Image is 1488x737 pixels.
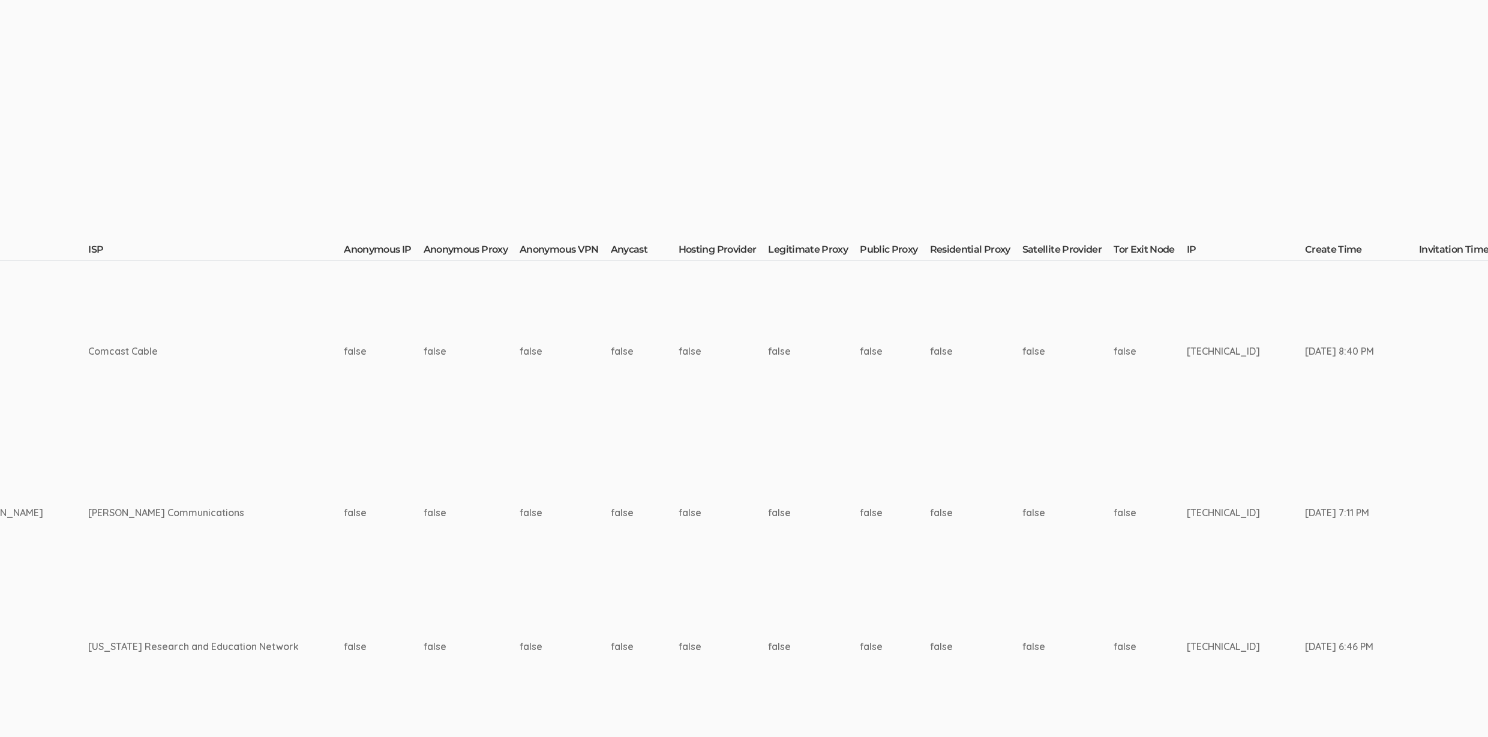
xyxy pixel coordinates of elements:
[679,243,769,260] th: Hosting Provider
[860,260,929,442] td: false
[679,583,769,711] td: false
[1305,640,1374,654] div: [DATE] 6:46 PM
[1114,260,1187,442] td: false
[520,583,611,711] td: false
[424,583,520,711] td: false
[1022,583,1114,711] td: false
[679,442,769,583] td: false
[1114,583,1187,711] td: false
[1187,260,1305,442] td: [TECHNICAL_ID]
[424,260,520,442] td: false
[344,260,423,442] td: false
[520,260,611,442] td: false
[1305,506,1374,520] div: [DATE] 7:11 PM
[768,442,860,583] td: false
[930,442,1022,583] td: false
[611,583,679,711] td: false
[1187,243,1305,260] th: IP
[611,442,679,583] td: false
[860,243,929,260] th: Public Proxy
[1022,243,1114,260] th: Satellite Provider
[88,583,344,711] td: [US_STATE] Research and Education Network
[1428,679,1488,737] iframe: Chat Widget
[1187,442,1305,583] td: [TECHNICAL_ID]
[88,243,344,260] th: ISP
[611,260,679,442] td: false
[930,243,1022,260] th: Residential Proxy
[88,442,344,583] td: [PERSON_NAME] Communications
[930,260,1022,442] td: false
[520,442,611,583] td: false
[860,442,929,583] td: false
[344,442,423,583] td: false
[930,583,1022,711] td: false
[520,243,611,260] th: Anonymous VPN
[768,243,860,260] th: Legitimate Proxy
[1022,260,1114,442] td: false
[1114,243,1187,260] th: Tor Exit Node
[768,583,860,711] td: false
[1305,344,1374,358] div: [DATE] 8:40 PM
[768,260,860,442] td: false
[424,442,520,583] td: false
[1022,442,1114,583] td: false
[1305,243,1419,260] th: Create Time
[860,583,929,711] td: false
[424,243,520,260] th: Anonymous Proxy
[344,243,423,260] th: Anonymous IP
[611,243,679,260] th: Anycast
[1187,583,1305,711] td: [TECHNICAL_ID]
[679,260,769,442] td: false
[1114,442,1187,583] td: false
[88,260,344,442] td: Comcast Cable
[344,583,423,711] td: false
